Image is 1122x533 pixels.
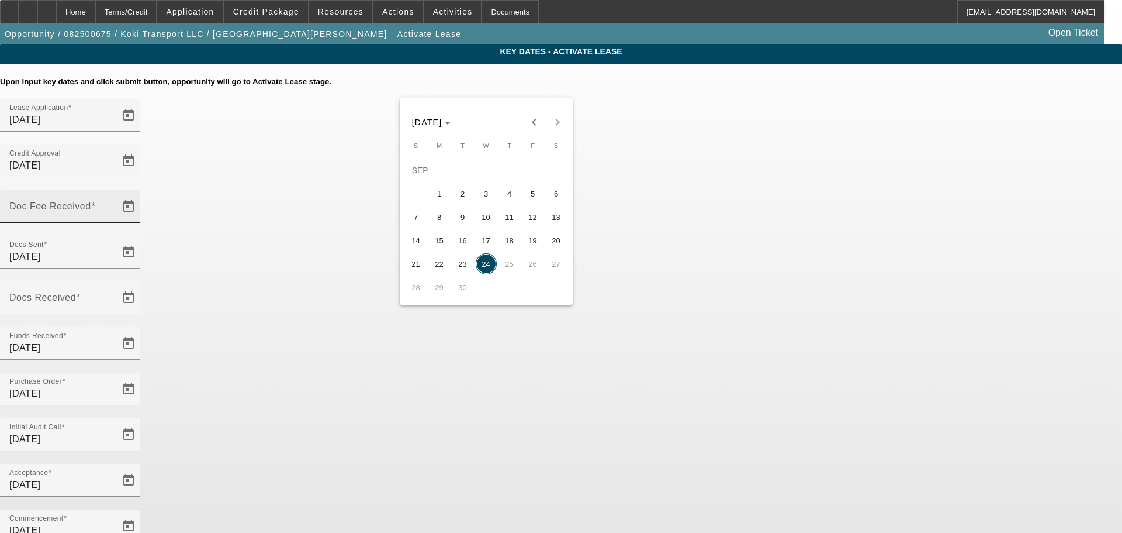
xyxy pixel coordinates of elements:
[428,276,451,299] button: September 29, 2025
[428,252,451,276] button: September 22, 2025
[475,229,498,252] button: September 17, 2025
[546,183,567,204] span: 6
[498,229,521,252] button: September 18, 2025
[451,205,475,229] button: September 9, 2025
[406,277,427,298] span: 28
[414,142,418,149] span: S
[437,142,442,149] span: M
[452,183,473,204] span: 2
[545,252,568,276] button: September 27, 2025
[407,112,456,133] button: Choose month and year
[522,207,543,228] span: 12
[522,183,543,204] span: 5
[476,230,497,251] span: 17
[429,183,450,204] span: 1
[531,142,535,149] span: F
[428,182,451,205] button: September 1, 2025
[404,159,568,182] td: SEP
[406,253,427,274] span: 21
[546,207,567,228] span: 13
[483,142,489,149] span: W
[451,252,475,276] button: September 23, 2025
[451,276,475,299] button: September 30, 2025
[546,230,567,251] span: 20
[498,205,521,229] button: September 11, 2025
[554,142,558,149] span: S
[507,142,511,149] span: T
[404,252,428,276] button: September 21, 2025
[522,230,543,251] span: 19
[546,253,567,274] span: 27
[429,277,450,298] span: 29
[404,205,428,229] button: September 7, 2025
[428,229,451,252] button: September 15, 2025
[499,207,520,228] span: 11
[499,253,520,274] span: 25
[521,229,545,252] button: September 19, 2025
[475,182,498,205] button: September 3, 2025
[476,183,497,204] span: 3
[428,205,451,229] button: September 8, 2025
[521,252,545,276] button: September 26, 2025
[522,111,546,134] button: Previous month
[498,182,521,205] button: September 4, 2025
[452,207,473,228] span: 9
[476,207,497,228] span: 10
[499,230,520,251] span: 18
[522,253,543,274] span: 26
[475,205,498,229] button: September 10, 2025
[545,229,568,252] button: September 20, 2025
[452,253,473,274] span: 23
[452,277,473,298] span: 30
[521,205,545,229] button: September 12, 2025
[476,253,497,274] span: 24
[406,230,427,251] span: 14
[545,205,568,229] button: September 13, 2025
[498,252,521,276] button: September 25, 2025
[460,142,465,149] span: T
[451,182,475,205] button: September 2, 2025
[475,252,498,276] button: September 24, 2025
[429,207,450,228] span: 8
[404,229,428,252] button: September 14, 2025
[429,253,450,274] span: 22
[499,183,520,204] span: 4
[412,118,442,127] span: [DATE]
[545,182,568,205] button: September 6, 2025
[429,230,450,251] span: 15
[452,230,473,251] span: 16
[406,207,427,228] span: 7
[404,276,428,299] button: September 28, 2025
[451,229,475,252] button: September 16, 2025
[521,182,545,205] button: September 5, 2025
